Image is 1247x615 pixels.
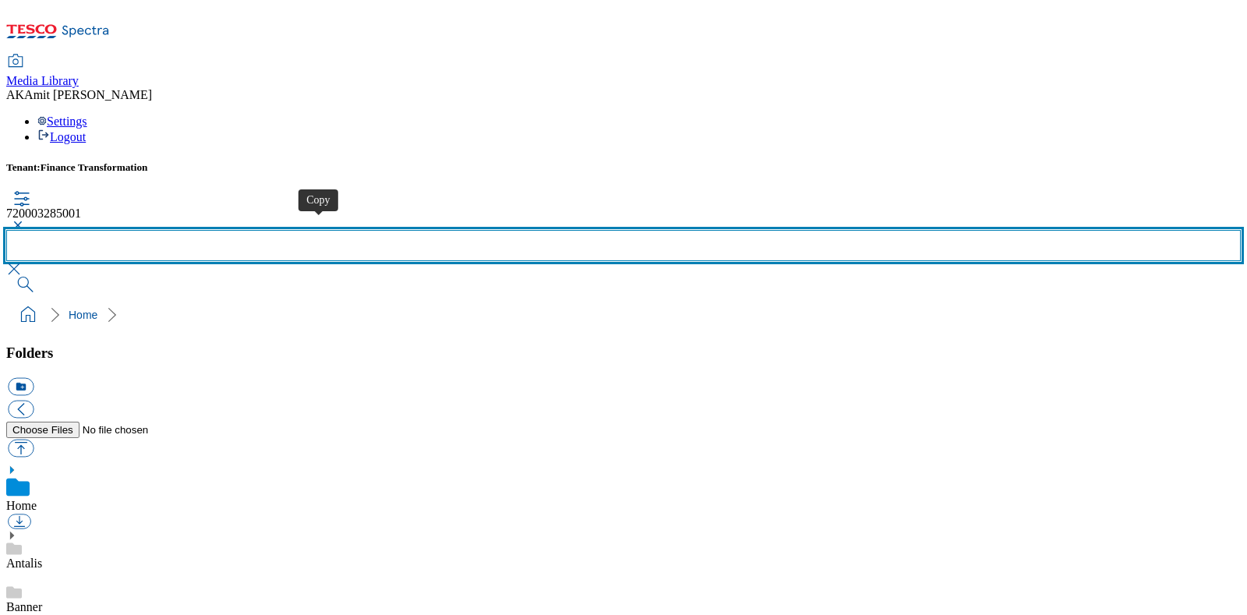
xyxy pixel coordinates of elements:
[6,207,81,220] span: 720003285001
[6,74,79,87] span: Media Library
[6,55,79,88] a: Media Library
[6,161,1241,174] h5: Tenant:
[24,88,152,101] span: Amit [PERSON_NAME]
[41,161,148,173] span: Finance Transformation
[16,302,41,327] a: home
[6,499,37,512] a: Home
[6,300,1241,330] nav: breadcrumb
[37,115,87,128] a: Settings
[37,130,86,143] a: Logout
[6,557,42,570] a: Antalis
[6,345,1241,362] h3: Folders
[6,600,42,613] a: Banner
[69,309,97,321] a: Home
[6,88,24,101] span: AK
